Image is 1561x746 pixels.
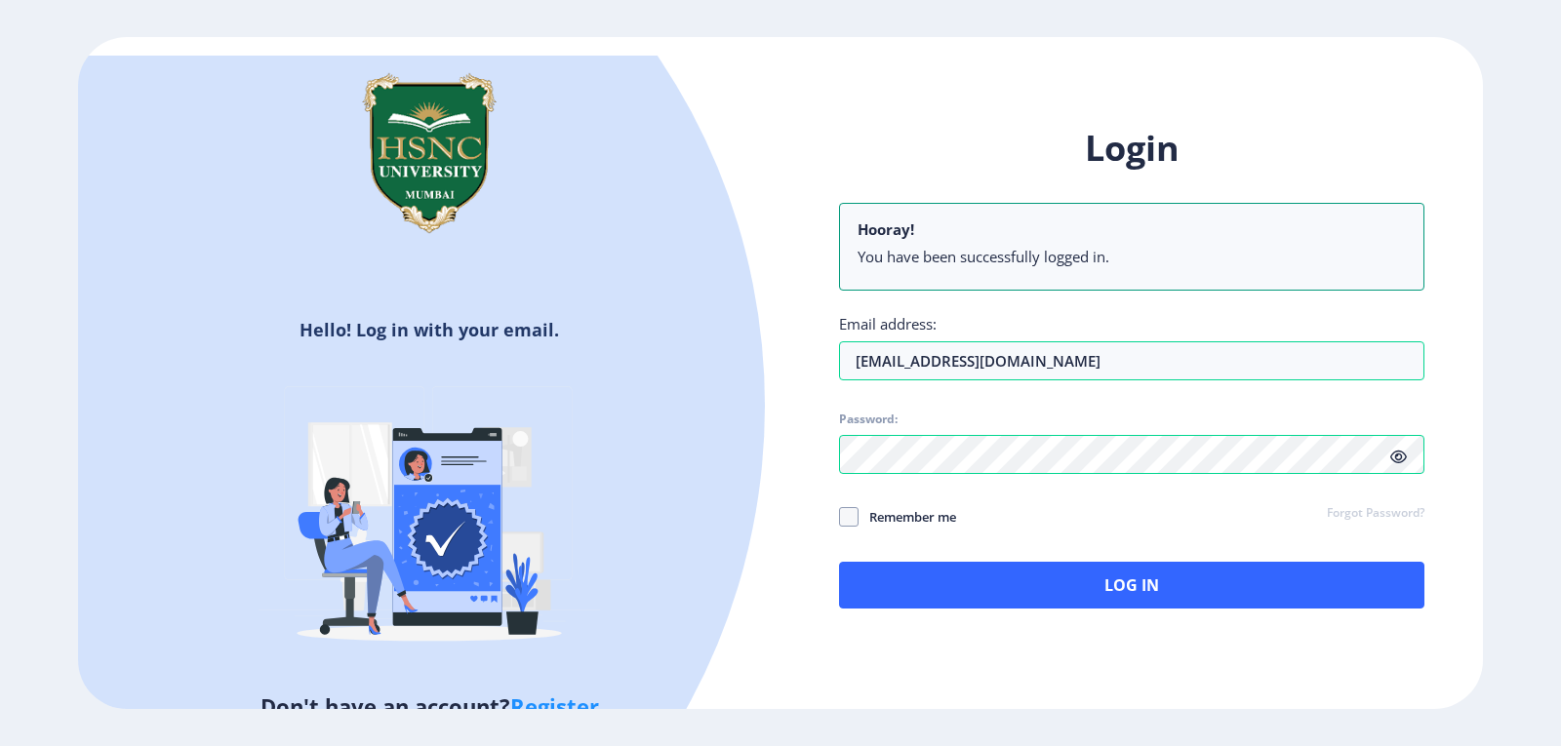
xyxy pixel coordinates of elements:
h5: Don't have an account? [93,690,766,722]
h1: Login [839,125,1424,172]
span: Remember me [859,505,956,529]
img: hsnc.png [332,56,527,251]
label: Password: [839,412,898,427]
a: Register [510,691,599,721]
a: Forgot Password? [1327,505,1424,523]
input: Email address [839,341,1424,380]
img: Verified-rafiki.svg [259,349,600,690]
button: Log In [839,562,1424,609]
li: You have been successfully logged in. [858,247,1406,266]
b: Hooray! [858,219,914,239]
label: Email address: [839,314,937,334]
